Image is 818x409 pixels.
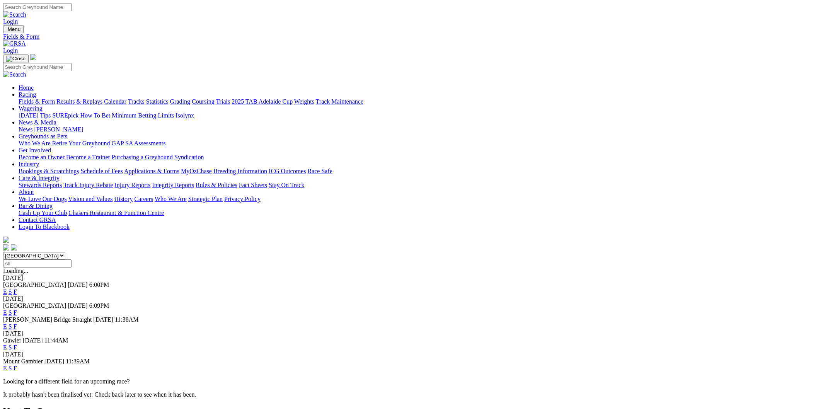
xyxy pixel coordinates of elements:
a: Privacy Policy [224,196,261,202]
a: Breeding Information [213,168,267,174]
a: Bookings & Scratchings [19,168,79,174]
img: logo-grsa-white.png [30,54,36,60]
a: F [14,365,17,372]
a: F [14,344,17,351]
p: Looking for a different field for an upcoming race? [3,378,815,385]
input: Search [3,63,72,71]
a: Race Safe [307,168,332,174]
span: [GEOGRAPHIC_DATA] [3,281,66,288]
a: Purchasing a Greyhound [112,154,173,160]
a: Schedule of Fees [80,168,123,174]
a: Track Injury Rebate [63,182,113,188]
div: Get Involved [19,154,815,161]
a: E [3,344,7,351]
a: Isolynx [176,112,194,119]
a: Chasers Restaurant & Function Centre [68,210,164,216]
a: S [9,309,12,316]
a: ICG Outcomes [269,168,306,174]
a: Retire Your Greyhound [52,140,110,147]
img: Search [3,71,26,78]
span: [DATE] [68,281,88,288]
span: 6:00PM [89,281,109,288]
img: facebook.svg [3,244,9,251]
a: News & Media [19,119,56,126]
a: E [3,288,7,295]
span: 11:38AM [115,316,139,323]
span: [DATE] [68,302,88,309]
a: Care & Integrity [19,175,60,181]
a: How To Bet [80,112,111,119]
div: Care & Integrity [19,182,815,189]
img: Search [3,11,26,18]
a: Injury Reports [114,182,150,188]
a: SUREpick [52,112,78,119]
span: Menu [8,26,20,32]
a: Calendar [104,98,126,105]
a: Syndication [174,154,204,160]
span: [GEOGRAPHIC_DATA] [3,302,66,309]
a: Minimum Betting Limits [112,112,174,119]
a: Wagering [19,105,43,112]
a: S [9,323,12,330]
a: E [3,365,7,372]
div: Racing [19,98,815,105]
a: 2025 TAB Adelaide Cup [232,98,293,105]
a: S [9,344,12,351]
a: Rules & Policies [196,182,237,188]
div: [DATE] [3,295,815,302]
a: E [3,323,7,330]
span: Gawler [3,337,21,344]
a: Greyhounds as Pets [19,133,67,140]
img: twitter.svg [11,244,17,251]
a: We Love Our Dogs [19,196,66,202]
span: [PERSON_NAME] Bridge Straight [3,316,92,323]
a: Tracks [128,98,145,105]
div: [DATE] [3,274,815,281]
div: Greyhounds as Pets [19,140,815,147]
a: Become an Owner [19,154,65,160]
button: Toggle navigation [3,55,29,63]
img: GRSA [3,40,26,47]
a: Racing [19,91,36,98]
img: Close [6,56,26,62]
span: Loading... [3,268,28,274]
span: [DATE] [44,358,65,365]
div: Wagering [19,112,815,119]
img: logo-grsa-white.png [3,237,9,243]
div: Fields & Form [3,33,815,40]
a: Coursing [192,98,215,105]
a: [DATE] Tips [19,112,51,119]
a: F [14,323,17,330]
a: S [9,288,12,295]
a: Cash Up Your Club [19,210,67,216]
a: F [14,309,17,316]
a: Statistics [146,98,169,105]
a: Careers [134,196,153,202]
a: Applications & Forms [124,168,179,174]
span: [DATE] [93,316,113,323]
a: Stewards Reports [19,182,62,188]
div: Bar & Dining [19,210,815,216]
span: Mount Gambier [3,358,43,365]
a: Vision and Values [68,196,112,202]
a: S [9,365,12,372]
input: Select date [3,259,72,268]
a: Who We Are [19,140,51,147]
a: MyOzChase [181,168,212,174]
a: About [19,189,34,195]
span: 11:44AM [44,337,68,344]
a: Weights [294,98,314,105]
input: Search [3,3,72,11]
a: Results & Replays [56,98,102,105]
a: Fields & Form [19,98,55,105]
a: History [114,196,133,202]
a: Login [3,18,18,25]
a: Grading [170,98,190,105]
div: News & Media [19,126,815,133]
a: Home [19,84,34,91]
a: Become a Trainer [66,154,110,160]
a: Who We Are [155,196,187,202]
a: Stay On Track [269,182,304,188]
a: GAP SA Assessments [112,140,166,147]
span: 6:09PM [89,302,109,309]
